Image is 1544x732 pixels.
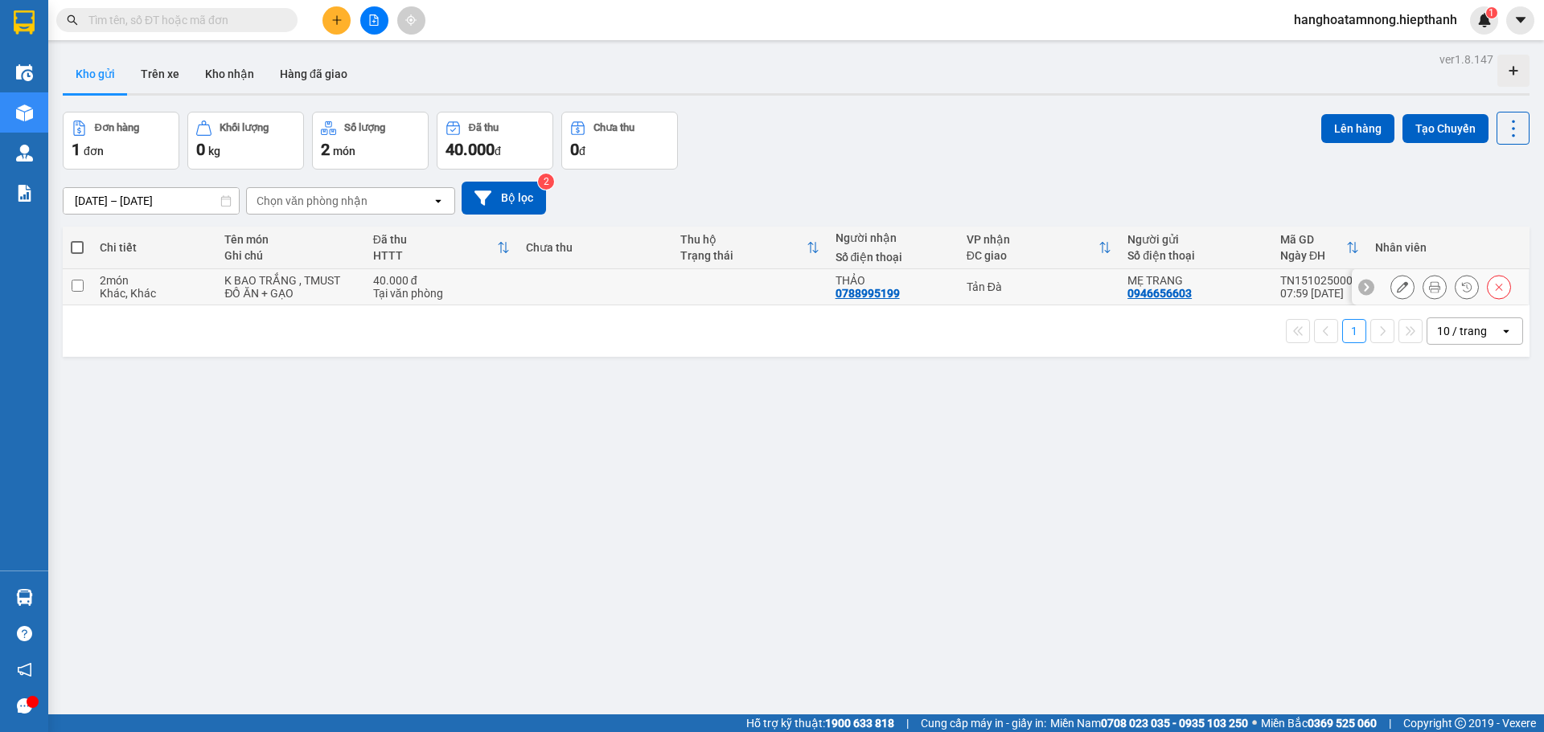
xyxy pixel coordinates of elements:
[344,122,385,133] div: Số lượng
[17,626,32,641] span: question-circle
[1342,319,1366,343] button: 1
[267,55,360,93] button: Hàng đã giao
[88,11,278,29] input: Tìm tên, số ĐT hoặc mã đơn
[1439,51,1493,68] div: ver 1.8.147
[538,174,554,190] sup: 2
[312,112,429,170] button: Số lượng2món
[836,274,951,287] div: THẢO
[1101,717,1248,730] strong: 0708 023 035 - 0935 103 250
[836,231,951,244] div: Người nhận
[836,251,951,264] div: Số điện thoại
[1127,233,1264,246] div: Người gửi
[17,698,32,714] span: message
[192,55,267,93] button: Kho nhận
[365,227,518,269] th: Toggle SortBy
[570,140,579,159] span: 0
[1321,114,1394,143] button: Lên hàng
[1390,275,1415,299] div: Sửa đơn hàng
[1513,13,1528,27] span: caret-down
[1280,249,1346,262] div: Ngày ĐH
[437,112,553,170] button: Đã thu40.000đ
[16,104,33,121] img: warehouse-icon
[526,241,664,254] div: Chưa thu
[373,287,510,300] div: Tại văn phòng
[495,145,501,157] span: đ
[360,6,388,35] button: file-add
[462,182,546,215] button: Bộ lọc
[680,249,806,262] div: Trạng thái
[322,6,351,35] button: plus
[100,241,208,254] div: Chi tiết
[220,122,269,133] div: Khối lượng
[967,249,1098,262] div: ĐC giao
[1437,323,1487,339] div: 10 / trang
[1506,6,1534,35] button: caret-down
[1127,249,1264,262] div: Số điện thoại
[906,714,909,732] span: |
[959,227,1119,269] th: Toggle SortBy
[321,140,330,159] span: 2
[1280,233,1346,246] div: Mã GD
[14,10,35,35] img: logo-vxr
[593,122,634,133] div: Chưa thu
[967,233,1098,246] div: VP nhận
[561,112,678,170] button: Chưa thu0đ
[196,140,205,159] span: 0
[224,233,356,246] div: Tên món
[746,714,894,732] span: Hỗ trợ kỹ thuật:
[128,55,192,93] button: Trên xe
[224,249,356,262] div: Ghi chú
[257,193,368,209] div: Chọn văn phòng nhận
[63,55,128,93] button: Kho gửi
[446,140,495,159] span: 40.000
[16,589,33,606] img: warehouse-icon
[373,233,497,246] div: Đã thu
[405,14,417,26] span: aim
[331,14,343,26] span: plus
[1272,227,1367,269] th: Toggle SortBy
[1455,718,1466,729] span: copyright
[672,227,827,269] th: Toggle SortBy
[16,185,33,202] img: solution-icon
[1500,325,1513,337] svg: open
[72,140,80,159] span: 1
[469,122,499,133] div: Đã thu
[1402,114,1489,143] button: Tạo Chuyến
[579,145,585,157] span: đ
[1497,55,1530,87] div: Tạo kho hàng mới
[16,145,33,162] img: warehouse-icon
[84,145,104,157] span: đơn
[825,717,894,730] strong: 1900 633 818
[397,6,425,35] button: aim
[432,194,445,207] svg: open
[1280,274,1359,287] div: TN1510250001
[1477,13,1492,27] img: icon-new-feature
[368,14,380,26] span: file-add
[333,145,355,157] span: món
[1486,7,1497,18] sup: 1
[373,274,510,287] div: 40.000 đ
[1375,241,1520,254] div: Nhân viên
[95,122,139,133] div: Đơn hàng
[1308,717,1377,730] strong: 0369 525 060
[100,287,208,300] div: Khác, Khác
[17,662,32,677] span: notification
[921,714,1046,732] span: Cung cấp máy in - giấy in:
[680,233,806,246] div: Thu hộ
[1127,274,1264,287] div: MẸ TRANG
[1127,287,1192,300] div: 0946656603
[208,145,220,157] span: kg
[187,112,304,170] button: Khối lượng0kg
[1252,720,1257,726] span: ⚪️
[100,274,208,287] div: 2 món
[836,287,900,300] div: 0788995199
[224,287,356,300] div: ĐỒ ĂN + GẠO
[1280,287,1359,300] div: 07:59 [DATE]
[67,14,78,26] span: search
[1281,10,1470,30] span: hanghoatamnong.hiepthanh
[1261,714,1377,732] span: Miền Bắc
[63,112,179,170] button: Đơn hàng1đơn
[373,249,497,262] div: HTTT
[1389,714,1391,732] span: |
[16,64,33,81] img: warehouse-icon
